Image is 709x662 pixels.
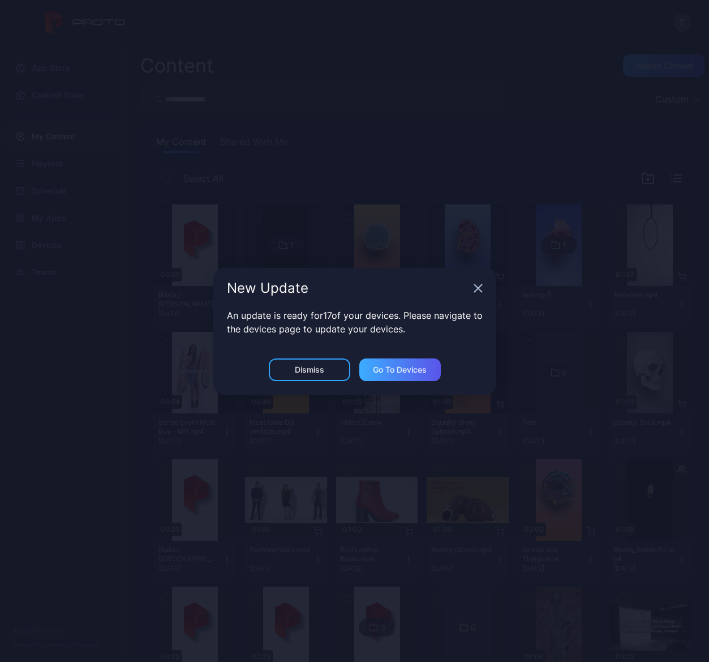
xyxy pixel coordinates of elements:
button: Dismiss [269,358,350,381]
div: New Update [227,281,469,295]
div: Go to devices [373,365,427,374]
div: Dismiss [295,365,324,374]
button: Go to devices [359,358,441,381]
p: An update is ready for 17 of your devices. Please navigate to the devices page to update your dev... [227,309,483,336]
